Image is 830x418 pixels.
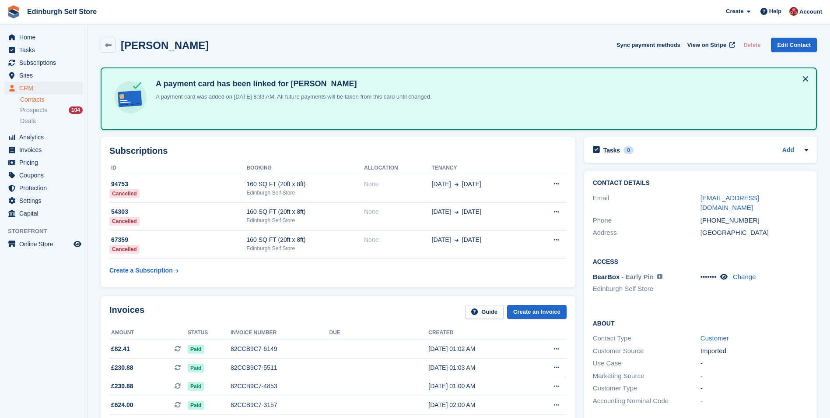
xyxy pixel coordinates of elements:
span: - Early Pin [622,273,654,280]
th: Invoice number [231,326,329,340]
a: menu [4,82,83,94]
span: Paid [188,382,204,391]
div: 82CCB9C7-3157 [231,400,329,410]
span: Storefront [8,227,87,236]
span: [DATE] [432,180,451,189]
span: £624.00 [111,400,133,410]
div: Email [593,193,700,213]
a: menu [4,169,83,181]
li: Edinburgh Self Store [593,284,700,294]
span: BearBox [593,273,620,280]
a: menu [4,182,83,194]
a: menu [4,195,83,207]
span: [DATE] [432,207,451,216]
div: 82CCB9C7-6149 [231,344,329,354]
div: [DATE] 01:02 AM [428,344,528,354]
span: Sites [19,69,72,81]
img: card-linked-ebf98d0992dc2aeb22e95c0e3c79077019eb2392cfd83c6a337811c24bc77127.svg [112,79,149,116]
th: ID [109,161,246,175]
a: menu [4,31,83,43]
h4: A payment card has been linked for [PERSON_NAME] [152,79,432,89]
span: Settings [19,195,72,207]
a: Edit Contact [771,38,817,52]
div: Cancelled [109,217,140,226]
a: menu [4,44,83,56]
span: Invoices [19,144,72,156]
div: Use Case [593,358,700,368]
h2: Subscriptions [109,146,567,156]
span: Prospects [20,106,47,114]
span: Analytics [19,131,72,143]
a: Edinburgh Self Store [24,4,100,19]
img: Lucy Michalec [789,7,798,16]
span: £230.88 [111,363,133,372]
span: Deals [20,117,36,125]
span: Protection [19,182,72,194]
div: Customer Source [593,346,700,356]
span: Paid [188,364,204,372]
th: Amount [109,326,188,340]
th: Tenancy [432,161,530,175]
div: Imported [700,346,808,356]
span: £230.88 [111,382,133,391]
span: [DATE] [462,235,481,244]
div: None [364,180,432,189]
div: Address [593,228,700,238]
span: Capital [19,207,72,220]
span: [DATE] [432,235,451,244]
div: Customer Type [593,383,700,393]
a: Contacts [20,96,83,104]
div: [PHONE_NUMBER] [700,216,808,226]
img: stora-icon-8386f47178a22dfd0bd8f6a31ec36ba5ce8667c1dd55bd0f319d3a0aa187defe.svg [7,5,20,18]
div: Edinburgh Self Store [246,216,364,224]
th: Booking [246,161,364,175]
img: icon-info-grey-7440780725fd019a000dd9b08b2336e03edf1995a4989e88bcd33f0948082b44.svg [657,274,662,279]
span: Tasks [19,44,72,56]
a: Create an Invoice [507,305,567,319]
div: 160 SQ FT (20ft x 8ft) [246,235,364,244]
div: 160 SQ FT (20ft x 8ft) [246,207,364,216]
a: menu [4,207,83,220]
th: Due [329,326,429,340]
div: Edinburgh Self Store [246,189,364,197]
div: 54303 [109,207,246,216]
a: Deals [20,117,83,126]
th: Allocation [364,161,432,175]
span: Coupons [19,169,72,181]
span: Online Store [19,238,72,250]
div: Marketing Source [593,371,700,381]
h2: Access [593,257,808,266]
a: View on Stripe [684,38,737,52]
div: [GEOGRAPHIC_DATA] [700,228,808,238]
button: Sync payment methods [616,38,680,52]
a: menu [4,57,83,69]
div: [DATE] 02:00 AM [428,400,528,410]
div: None [364,235,432,244]
th: Status [188,326,231,340]
a: menu [4,238,83,250]
a: menu [4,144,83,156]
div: Cancelled [109,245,140,254]
button: Delete [740,38,764,52]
span: ••••••• [700,273,717,280]
span: View on Stripe [687,41,726,50]
div: 94753 [109,180,246,189]
div: - [700,371,808,381]
span: Pricing [19,156,72,169]
span: CRM [19,82,72,94]
div: Edinburgh Self Store [246,244,364,252]
div: 0 [623,146,634,154]
div: Accounting Nominal Code [593,396,700,406]
h2: Invoices [109,305,144,319]
a: Add [782,145,794,156]
span: Help [769,7,781,16]
span: Create [726,7,743,16]
div: None [364,207,432,216]
a: Customer [700,334,729,342]
div: - [700,383,808,393]
div: [DATE] 01:00 AM [428,382,528,391]
th: Created [428,326,528,340]
p: A payment card was added on [DATE] 8:33 AM. All future payments will be taken from this card unti... [152,92,432,101]
span: [DATE] [462,207,481,216]
div: Cancelled [109,189,140,198]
